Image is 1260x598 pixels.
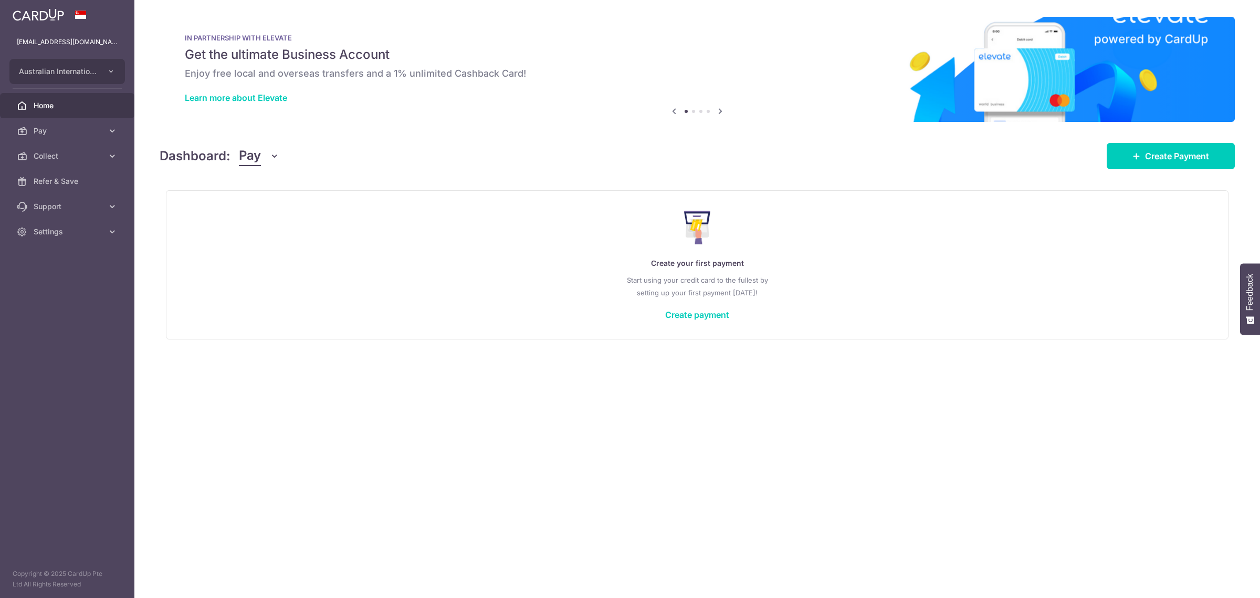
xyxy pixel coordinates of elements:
h6: Enjoy free local and overseas transfers and a 1% unlimited Cashback Card! [185,67,1210,80]
h4: Dashboard: [160,147,230,166]
a: Create payment [665,310,729,320]
span: Create Payment [1145,150,1209,162]
span: Settings [34,226,103,237]
p: [EMAIL_ADDRESS][DOMAIN_NAME] [17,37,118,47]
button: Australian International School Pte Ltd [9,59,125,84]
img: CardUp [13,8,64,21]
a: Create Payment [1107,143,1235,169]
img: Renovation banner [160,17,1235,122]
a: Learn more about Elevate [185,92,287,103]
span: Pay [34,126,103,136]
span: Australian International School Pte Ltd [19,66,97,77]
span: Refer & Save [34,176,103,187]
h5: Get the ultimate Business Account [185,46,1210,63]
p: IN PARTNERSHIP WITH ELEVATE [185,34,1210,42]
p: Start using your credit card to the fullest by setting up your first payment [DATE]! [187,274,1207,299]
span: Support [34,201,103,212]
span: Home [34,100,103,111]
span: Feedback [1245,274,1255,311]
button: Feedback - Show survey [1240,263,1260,335]
button: Pay [239,146,279,166]
span: Collect [34,151,103,161]
img: Make Payment [684,211,711,244]
span: Pay [239,146,261,166]
p: Create your first payment [187,257,1207,270]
